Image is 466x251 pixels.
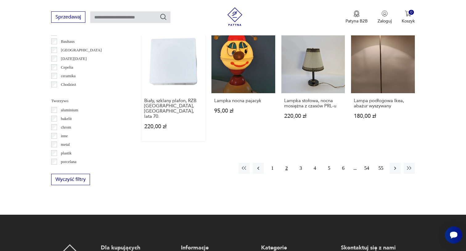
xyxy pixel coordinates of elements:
a: Lampka stołowa, nocna mosiężna z czasów PRL-uLampka stołowa, nocna mosiężna z czasów PRL-u220,00 zł [281,30,345,141]
button: 4 [309,163,321,174]
img: Ikonka użytkownika [382,10,388,17]
button: 55 [375,163,386,174]
a: Lampka nocna pajacykLampka nocna pajacyk95,00 zł [211,30,275,141]
img: Ikona koszyka [405,10,411,17]
p: plastik [61,150,72,157]
h3: Lampka stołowa, nocna mosiężna z czasów PRL-u [284,98,342,109]
button: 5 [324,163,335,174]
p: Chodzież [61,81,76,88]
a: Biały, szklany plafon, RZB Bamberg, Niemcy, lata 70.Biały, szklany plafon, RZB [GEOGRAPHIC_DATA],... [141,30,205,141]
a: Sprzedawaj [51,15,85,20]
button: 54 [361,163,372,174]
p: aluminium [61,107,78,114]
p: [GEOGRAPHIC_DATA] [61,47,102,54]
h3: Biały, szklany plafon, RZB [GEOGRAPHIC_DATA], [GEOGRAPHIC_DATA], lata 70. [144,98,202,119]
div: 0 [409,10,414,15]
p: Ćmielów [61,90,76,97]
img: Ikona medalu [354,10,360,17]
p: [DATE][DATE] [61,55,87,62]
p: 220,00 zł [284,114,342,119]
img: Patyna - sklep z meblami i dekoracjami vintage [226,7,244,26]
p: inne [61,133,68,139]
a: Lampa podłogowa Ikea, abażur wyszywanyLampa podłogowa Ikea, abażur wyszywany180,00 zł [351,30,415,141]
p: porcelit [61,167,73,174]
p: Bauhaus [61,38,75,45]
p: chrom [61,124,71,131]
button: Szukaj [160,13,167,21]
p: 220,00 zł [144,124,202,129]
h3: Lampa podłogowa Ikea, abażur wyszywany [354,98,412,109]
p: Patyna B2B [345,18,368,24]
p: 95,00 zł [214,108,272,114]
p: bakelit [61,115,72,122]
p: Cepelia [61,64,73,71]
button: Patyna B2B [345,10,368,24]
p: Tworzywo [51,98,127,104]
p: ceramika [61,73,76,79]
p: 180,00 zł [354,114,412,119]
button: Zaloguj [378,10,392,24]
button: 0Koszyk [402,10,415,24]
button: 1 [267,163,278,174]
p: porcelana [61,158,77,165]
button: 6 [338,163,349,174]
button: 2 [281,163,292,174]
button: Sprzedawaj [51,11,85,23]
button: Wyczyść filtry [51,174,90,185]
p: metal [61,141,70,148]
p: Koszyk [402,18,415,24]
a: Ikona medaluPatyna B2B [345,10,368,24]
p: Zaloguj [378,18,392,24]
button: 3 [295,163,306,174]
iframe: Smartsupp widget button [445,226,462,244]
h3: Lampka nocna pajacyk [214,98,272,103]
